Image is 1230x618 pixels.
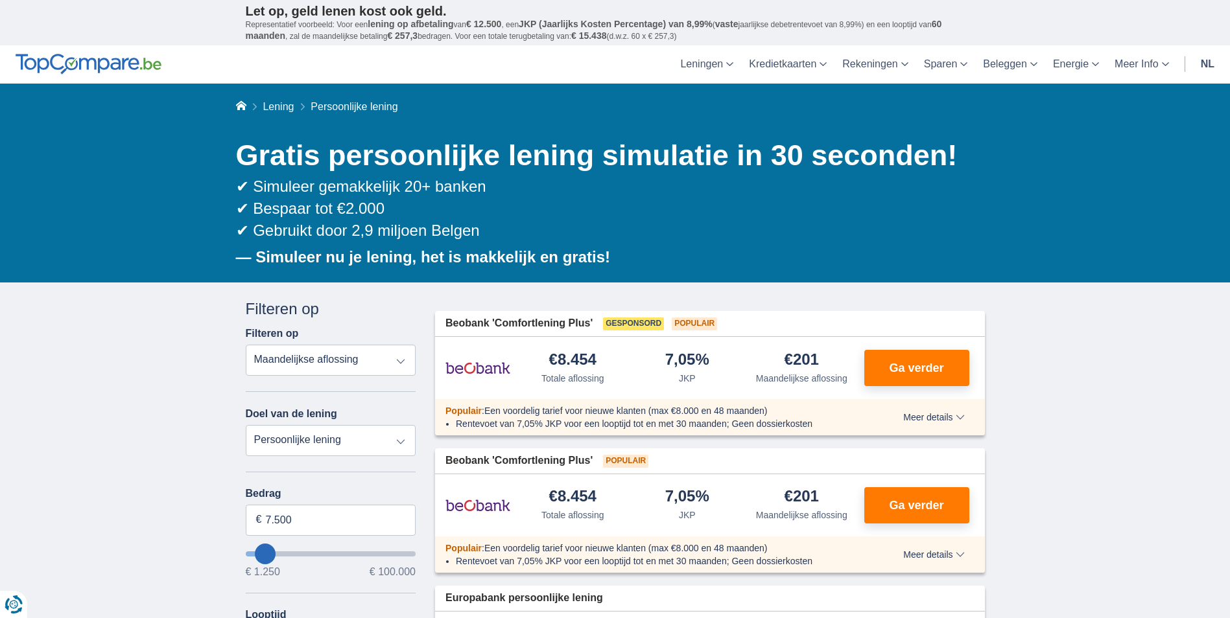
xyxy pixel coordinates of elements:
[1107,45,1177,84] a: Meer Info
[541,372,604,385] div: Totale aflossing
[975,45,1045,84] a: Beleggen
[679,509,696,521] div: JKP
[484,543,768,553] span: Een voordelig tarief voor nieuwe klanten (max €8.000 en 48 maanden)
[236,176,985,242] div: ✔ Simuleer gemakkelijk 20+ banken ✔ Bespaar tot €2.000 ✔ Gebruikt door 2,9 miljoen Belgen
[311,101,397,112] span: Persoonlijke lening
[916,45,976,84] a: Sparen
[889,362,943,374] span: Ga verder
[246,567,280,577] span: € 1.250
[665,352,709,369] div: 7,05%
[435,404,866,417] div: :
[246,488,416,499] label: Bedrag
[741,45,834,84] a: Kredietkaarten
[445,453,593,468] span: Beobank 'Comfortlening Plus'
[903,550,964,559] span: Meer details
[603,317,664,330] span: Gesponsord
[370,567,416,577] span: € 100.000
[456,417,856,430] li: Rentevoet van 7,05% JKP voor een looptijd tot en met 30 maanden; Geen dossierkosten
[519,19,713,29] span: JKP (Jaarlijks Kosten Percentage) van 8,99%
[236,101,246,112] a: Home
[893,549,974,560] button: Meer details
[246,408,337,420] label: Doel van de lening
[484,406,768,416] span: Een voordelig tarief voor nieuwe klanten (max €8.000 en 48 maanden)
[445,489,510,521] img: product.pl.alt Beobank
[549,352,597,369] div: €8.454
[903,413,964,422] span: Meer details
[246,19,985,42] p: Representatief voorbeeld: Voor een van , een ( jaarlijkse debetrentevoet van 8,99%) en een loopti...
[672,45,741,84] a: Leningen
[456,555,856,567] li: Rentevoet van 7,05% JKP voor een looptijd tot en met 30 maanden; Geen dossierkosten
[246,551,416,556] input: wantToBorrow
[263,101,294,112] a: Lening
[785,352,819,369] div: €201
[445,316,593,331] span: Beobank 'Comfortlening Plus'
[246,298,416,320] div: Filteren op
[445,352,510,384] img: product.pl.alt Beobank
[571,30,607,41] span: € 15.438
[445,406,482,416] span: Populair
[445,591,603,606] span: Europabank persoonlijke lening
[864,487,969,523] button: Ga verder
[368,19,453,29] span: lening op afbetaling
[541,509,604,521] div: Totale aflossing
[246,3,985,19] p: Let op, geld lenen kost ook geld.
[16,54,161,74] img: TopCompare
[445,543,482,553] span: Populair
[246,19,942,41] span: 60 maanden
[864,350,969,386] button: Ga verder
[236,248,611,266] b: — Simuleer nu je lening, het is makkelijk en gratis!
[246,328,299,339] label: Filteren op
[834,45,916,84] a: Rekeningen
[1045,45,1107,84] a: Energie
[679,372,696,385] div: JKP
[603,455,648,468] span: Populair
[756,372,847,385] div: Maandelijkse aflossing
[387,30,418,41] span: € 257,3
[549,488,597,506] div: €8.454
[672,317,717,330] span: Populair
[256,512,262,527] span: €
[435,542,866,555] div: :
[785,488,819,506] div: €201
[715,19,739,29] span: vaste
[756,509,847,521] div: Maandelijkse aflossing
[236,135,985,176] h1: Gratis persoonlijke lening simulatie in 30 seconden!
[1193,45,1222,84] a: nl
[889,499,943,511] span: Ga verder
[466,19,502,29] span: € 12.500
[665,488,709,506] div: 7,05%
[893,412,974,422] button: Meer details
